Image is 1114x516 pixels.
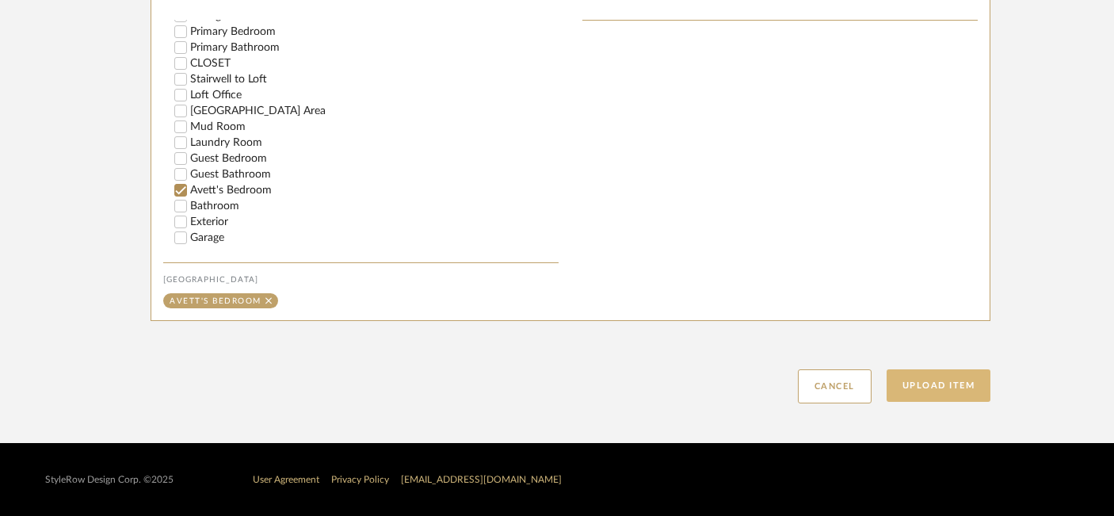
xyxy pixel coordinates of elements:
label: CLOSET [190,58,559,69]
label: Stairwell to Loft [190,74,559,85]
div: StyleRow Design Corp. ©2025 [45,474,174,486]
a: User Agreement [253,475,319,484]
label: Mud Room [190,121,559,132]
label: Primary Bedroom [190,26,559,37]
label: Exterior [190,216,559,227]
label: Garage [190,232,559,243]
label: Bathroom [190,201,559,212]
label: Loft Office [190,90,559,101]
div: [GEOGRAPHIC_DATA] [163,275,559,285]
label: Guest Bedroom [190,153,559,164]
label: Avett's Bedroom [190,185,559,196]
label: [GEOGRAPHIC_DATA] Area [190,105,559,117]
div: Avett's Bedroom [170,297,261,305]
a: [EMAIL_ADDRESS][DOMAIN_NAME] [401,475,562,484]
button: Cancel [798,369,872,403]
label: Primary Bathroom [190,42,559,53]
label: Laundry Room [190,137,559,148]
button: Upload Item [887,369,991,402]
label: Guest Bathroom [190,169,559,180]
a: Privacy Policy [331,475,389,484]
